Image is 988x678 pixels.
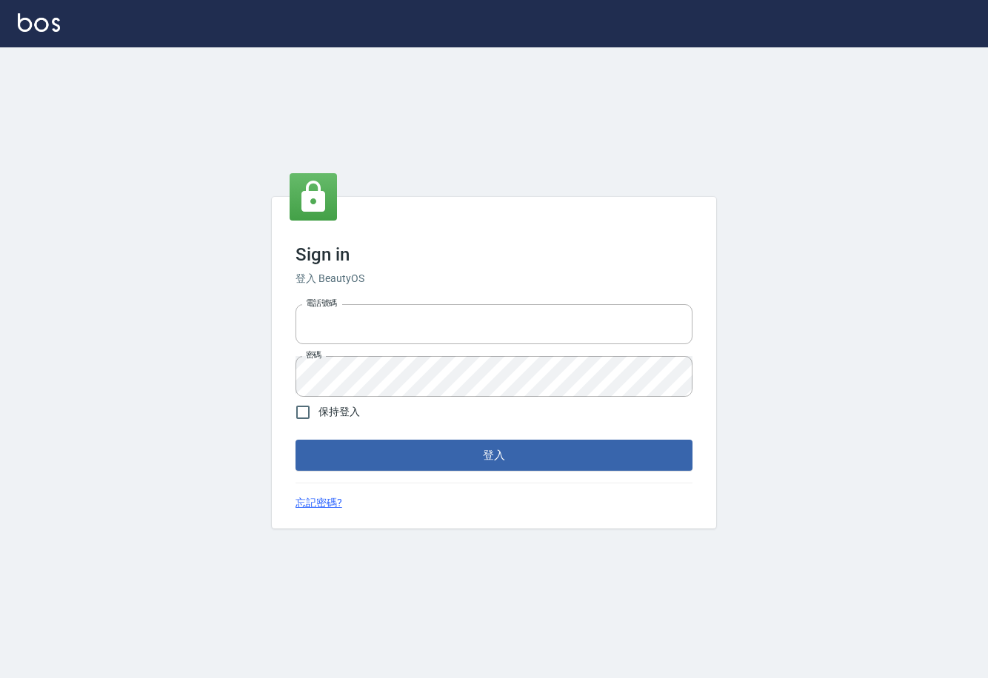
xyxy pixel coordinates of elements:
[296,244,692,265] h3: Sign in
[306,298,337,309] label: 電話號碼
[318,404,360,420] span: 保持登入
[296,495,342,511] a: 忘記密碼?
[306,349,321,360] label: 密碼
[296,271,692,286] h6: 登入 BeautyOS
[18,13,60,32] img: Logo
[296,440,692,471] button: 登入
